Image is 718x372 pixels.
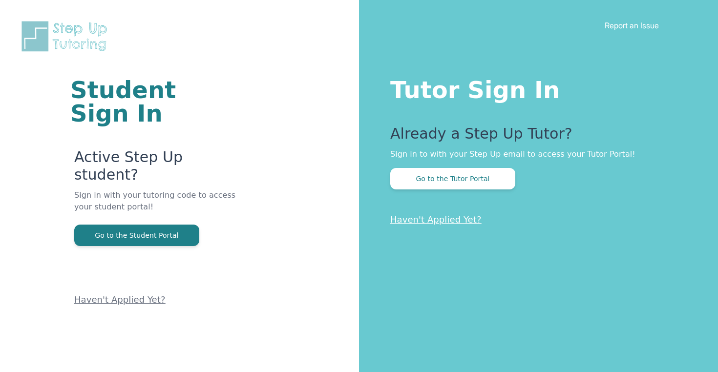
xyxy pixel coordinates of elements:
p: Sign in to with your Step Up email to access your Tutor Portal! [390,148,679,160]
p: Sign in with your tutoring code to access your student portal! [74,189,242,225]
button: Go to the Student Portal [74,225,199,246]
a: Report an Issue [605,21,659,30]
p: Active Step Up student? [74,148,242,189]
h1: Student Sign In [70,78,242,125]
a: Haven't Applied Yet? [390,214,482,225]
a: Go to the Tutor Portal [390,174,515,183]
button: Go to the Tutor Portal [390,168,515,189]
a: Go to the Student Portal [74,230,199,240]
a: Haven't Applied Yet? [74,294,166,305]
h1: Tutor Sign In [390,74,679,102]
img: Step Up Tutoring horizontal logo [20,20,113,53]
p: Already a Step Up Tutor? [390,125,679,148]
